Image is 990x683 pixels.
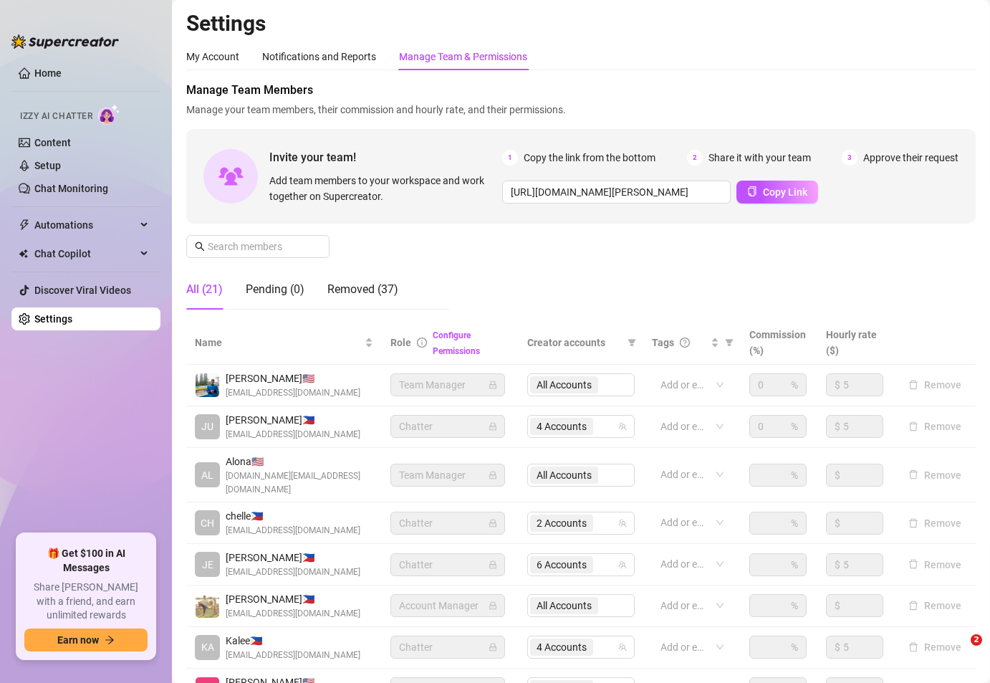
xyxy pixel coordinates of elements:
[489,601,497,610] span: lock
[34,67,62,79] a: Home
[226,386,360,400] span: [EMAIL_ADDRESS][DOMAIN_NAME]
[226,649,360,662] span: [EMAIL_ADDRESS][DOMAIN_NAME]
[687,150,703,166] span: 2
[618,519,627,527] span: team
[530,556,593,573] span: 6 Accounts
[186,102,976,118] span: Manage your team members, their commission and hourly rate, and their permissions.
[537,419,587,434] span: 4 Accounts
[417,338,427,348] span: info-circle
[628,338,636,347] span: filter
[226,469,373,497] span: [DOMAIN_NAME][EMAIL_ADDRESS][DOMAIN_NAME]
[201,515,214,531] span: CH
[530,418,593,435] span: 4 Accounts
[736,181,818,204] button: Copy Link
[618,560,627,569] span: team
[530,639,593,656] span: 4 Accounts
[941,634,976,669] iframe: Intercom live chat
[530,515,593,532] span: 2 Accounts
[226,371,360,386] span: [PERSON_NAME] 🇺🇸
[24,629,148,651] button: Earn nowarrow-right
[390,337,411,348] span: Role
[226,633,360,649] span: Kalee 🇵🇭
[201,419,213,434] span: JU
[524,150,655,166] span: Copy the link from the bottom
[34,160,61,171] a: Setup
[708,150,811,166] span: Share it with your team
[34,183,108,194] a: Chat Monitoring
[105,635,115,645] span: arrow-right
[842,150,857,166] span: 3
[863,150,958,166] span: Approve their request
[24,581,148,623] span: Share [PERSON_NAME] with a friend, and earn unlimited rewards
[502,150,518,166] span: 1
[11,34,119,49] img: logo-BBDzfeDw.svg
[226,591,360,607] span: [PERSON_NAME] 🇵🇭
[903,467,967,484] button: Remove
[269,148,502,166] span: Invite your team!
[903,515,967,532] button: Remove
[903,639,967,656] button: Remove
[98,104,120,125] img: AI Chatter
[24,547,148,575] span: 🎁 Get $100 in AI Messages
[903,376,967,393] button: Remove
[489,560,497,569] span: lock
[34,242,136,265] span: Chat Copilot
[537,515,587,531] span: 2 Accounts
[226,565,360,579] span: [EMAIL_ADDRESS][DOMAIN_NAME]
[399,464,496,486] span: Team Manager
[195,335,362,350] span: Name
[399,49,527,65] div: Manage Team & Permissions
[226,524,360,538] span: [EMAIL_ADDRESS][DOMAIN_NAME]
[618,422,627,431] span: team
[246,281,304,298] div: Pending (0)
[327,281,398,298] div: Removed (37)
[186,281,223,298] div: All (21)
[489,381,497,389] span: lock
[399,374,496,396] span: Team Manager
[680,338,690,348] span: question-circle
[903,556,967,573] button: Remove
[763,186,807,198] span: Copy Link
[195,242,205,252] span: search
[201,639,214,655] span: KA
[34,285,131,296] a: Discover Viral Videos
[489,471,497,479] span: lock
[618,643,627,651] span: team
[208,239,309,254] input: Search members
[186,82,976,99] span: Manage Team Members
[196,373,219,397] img: Emad Ataei
[903,597,967,614] button: Remove
[489,643,497,651] span: lock
[202,557,213,573] span: JE
[747,186,757,196] span: copy
[186,321,382,365] th: Name
[399,512,496,534] span: Chatter
[19,249,28,259] img: Chat Copilot
[725,338,734,347] span: filter
[196,594,219,618] img: Aaron Paul Carnaje
[652,335,674,350] span: Tags
[433,330,480,356] a: Configure Permissions
[399,636,496,658] span: Chatter
[34,313,72,325] a: Settings
[34,137,71,148] a: Content
[226,428,360,441] span: [EMAIL_ADDRESS][DOMAIN_NAME]
[399,554,496,575] span: Chatter
[20,110,92,123] span: Izzy AI Chatter
[186,10,976,37] h2: Settings
[226,454,373,469] span: Alona 🇺🇸
[399,416,496,437] span: Chatter
[19,219,30,231] span: thunderbolt
[971,634,982,646] span: 2
[226,412,360,428] span: [PERSON_NAME] 🇵🇭
[625,332,639,353] span: filter
[262,49,376,65] div: Notifications and Reports
[186,49,239,65] div: My Account
[269,173,496,204] span: Add team members to your workspace and work together on Supercreator.
[537,639,587,655] span: 4 Accounts
[489,519,497,527] span: lock
[201,467,213,483] span: AL
[226,508,360,524] span: chelle 🇵🇭
[741,321,817,365] th: Commission (%)
[399,595,496,616] span: Account Manager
